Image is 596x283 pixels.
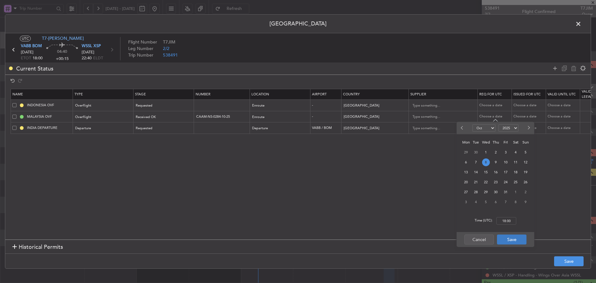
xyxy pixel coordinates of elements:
[472,168,480,176] span: 14
[471,167,481,177] div: 14-10-2025
[461,197,471,207] div: 3-11-2025
[482,148,490,156] span: 1
[521,177,531,187] div: 26-10-2025
[461,157,471,167] div: 6-10-2025
[499,124,518,132] select: Select year
[548,103,580,108] div: Choose a date
[501,137,511,147] div: Fri
[482,158,490,166] span: 8
[501,157,511,167] div: 10-10-2025
[471,177,481,187] div: 21-10-2025
[511,137,521,147] div: Sat
[521,147,531,157] div: 5-10-2025
[513,92,541,97] span: Issued For Utc
[522,178,530,186] span: 26
[492,148,500,156] span: 2
[492,198,500,206] span: 6
[521,187,531,197] div: 2-11-2025
[511,187,521,197] div: 1-11-2025
[492,158,500,166] span: 9
[475,218,493,225] span: Time (UTC):
[548,114,580,119] div: Choose a date
[481,167,491,177] div: 15-10-2025
[464,235,494,244] button: Cancel
[462,198,470,206] span: 3
[482,188,490,196] span: 29
[512,158,520,166] span: 11
[521,157,531,167] div: 12-10-2025
[554,256,584,266] button: Save
[511,197,521,207] div: 8-11-2025
[479,103,512,108] div: Choose a date
[482,198,490,206] span: 5
[501,167,511,177] div: 17-10-2025
[502,188,510,196] span: 31
[496,217,516,225] input: --:--
[513,114,546,119] div: Choose a date
[511,167,521,177] div: 18-10-2025
[491,187,501,197] div: 30-10-2025
[462,158,470,166] span: 6
[481,187,491,197] div: 29-10-2025
[512,168,520,176] span: 18
[522,158,530,166] span: 12
[502,148,510,156] span: 3
[502,168,510,176] span: 17
[491,137,501,147] div: Thu
[461,167,471,177] div: 13-10-2025
[521,197,531,207] div: 9-11-2025
[512,198,520,206] span: 8
[512,178,520,186] span: 25
[481,177,491,187] div: 22-10-2025
[471,187,481,197] div: 28-10-2025
[481,147,491,157] div: 1-10-2025
[492,188,500,196] span: 30
[472,188,480,196] span: 28
[491,167,501,177] div: 16-10-2025
[501,177,511,187] div: 24-10-2025
[481,197,491,207] div: 5-11-2025
[522,198,530,206] span: 9
[502,198,510,206] span: 7
[479,92,502,97] span: Req For Utc
[512,148,520,156] span: 4
[461,187,471,197] div: 27-10-2025
[501,187,511,197] div: 31-10-2025
[491,177,501,187] div: 23-10-2025
[522,188,530,196] span: 2
[472,198,480,206] span: 4
[513,103,546,108] div: Choose a date
[521,167,531,177] div: 19-10-2025
[462,168,470,176] span: 13
[462,148,470,156] span: 29
[501,197,511,207] div: 7-11-2025
[472,124,495,132] select: Select month
[479,114,512,119] div: Choose a date
[512,188,520,196] span: 1
[511,157,521,167] div: 11-10-2025
[471,197,481,207] div: 4-11-2025
[472,158,480,166] span: 7
[459,123,466,133] button: Previous month
[462,178,470,186] span: 20
[491,157,501,167] div: 9-10-2025
[492,178,500,186] span: 23
[481,137,491,147] div: Wed
[461,137,471,147] div: Mon
[502,158,510,166] span: 10
[472,178,480,186] span: 21
[462,188,470,196] span: 27
[5,15,591,33] header: [GEOGRAPHIC_DATA]
[491,197,501,207] div: 6-11-2025
[521,137,531,147] div: Sun
[501,147,511,157] div: 3-10-2025
[548,92,576,97] span: Valid Until Utc
[481,157,491,167] div: 8-10-2025
[482,168,490,176] span: 15
[461,147,471,157] div: 29-9-2025
[525,123,532,133] button: Next month
[548,126,580,131] div: Choose a date
[472,148,480,156] span: 30
[492,168,500,176] span: 16
[491,147,501,157] div: 2-10-2025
